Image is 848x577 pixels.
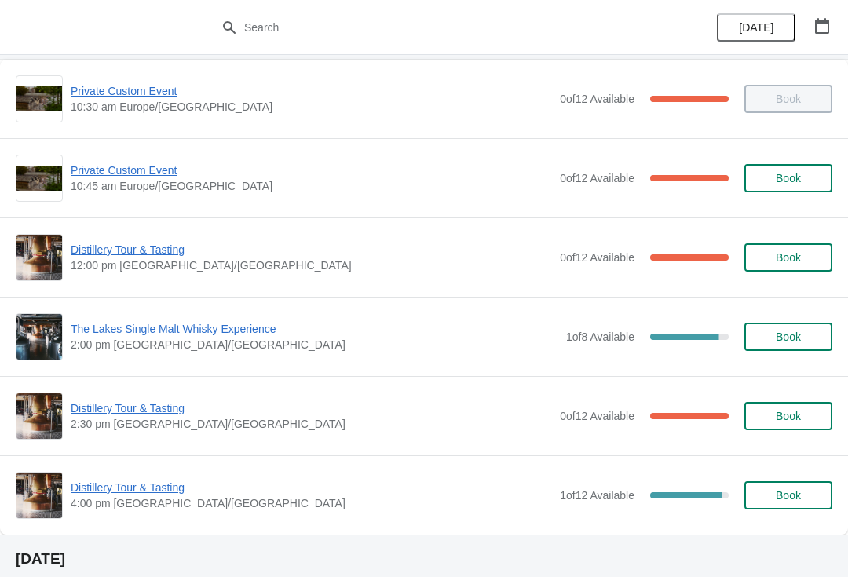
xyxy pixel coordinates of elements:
button: [DATE] [717,13,795,42]
span: [DATE] [739,21,773,34]
span: 0 of 12 Available [560,410,634,422]
span: Private Custom Event [71,83,552,99]
button: Book [744,481,832,509]
img: Distillery Tour & Tasting | | 2:30 pm Europe/London [16,393,62,439]
span: 12:00 pm [GEOGRAPHIC_DATA]/[GEOGRAPHIC_DATA] [71,257,552,273]
img: The Lakes Single Malt Whisky Experience | | 2:00 pm Europe/London [16,314,62,360]
span: 2:00 pm [GEOGRAPHIC_DATA]/[GEOGRAPHIC_DATA] [71,337,558,352]
span: 0 of 12 Available [560,251,634,264]
span: Book [776,251,801,264]
h2: [DATE] [16,551,832,567]
span: Distillery Tour & Tasting [71,400,552,416]
span: 10:45 am Europe/[GEOGRAPHIC_DATA] [71,178,552,194]
span: Book [776,330,801,343]
img: Distillery Tour & Tasting | | 12:00 pm Europe/London [16,235,62,280]
button: Book [744,402,832,430]
span: 1 of 12 Available [560,489,634,502]
span: 1 of 8 Available [566,330,634,343]
button: Book [744,323,832,351]
span: Distillery Tour & Tasting [71,242,552,257]
button: Book [744,243,832,272]
span: 4:00 pm [GEOGRAPHIC_DATA]/[GEOGRAPHIC_DATA] [71,495,552,511]
span: The Lakes Single Malt Whisky Experience [71,321,558,337]
span: 10:30 am Europe/[GEOGRAPHIC_DATA] [71,99,552,115]
img: Private Custom Event | | 10:45 am Europe/London [16,166,62,192]
span: Book [776,410,801,422]
span: Distillery Tour & Tasting [71,480,552,495]
span: Book [776,489,801,502]
span: Private Custom Event [71,163,552,178]
input: Search [243,13,636,42]
img: Private Custom Event | | 10:30 am Europe/London [16,86,62,112]
span: Book [776,172,801,184]
button: Book [744,164,832,192]
span: 2:30 pm [GEOGRAPHIC_DATA]/[GEOGRAPHIC_DATA] [71,416,552,432]
img: Distillery Tour & Tasting | | 4:00 pm Europe/London [16,473,62,518]
span: 0 of 12 Available [560,172,634,184]
span: 0 of 12 Available [560,93,634,105]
